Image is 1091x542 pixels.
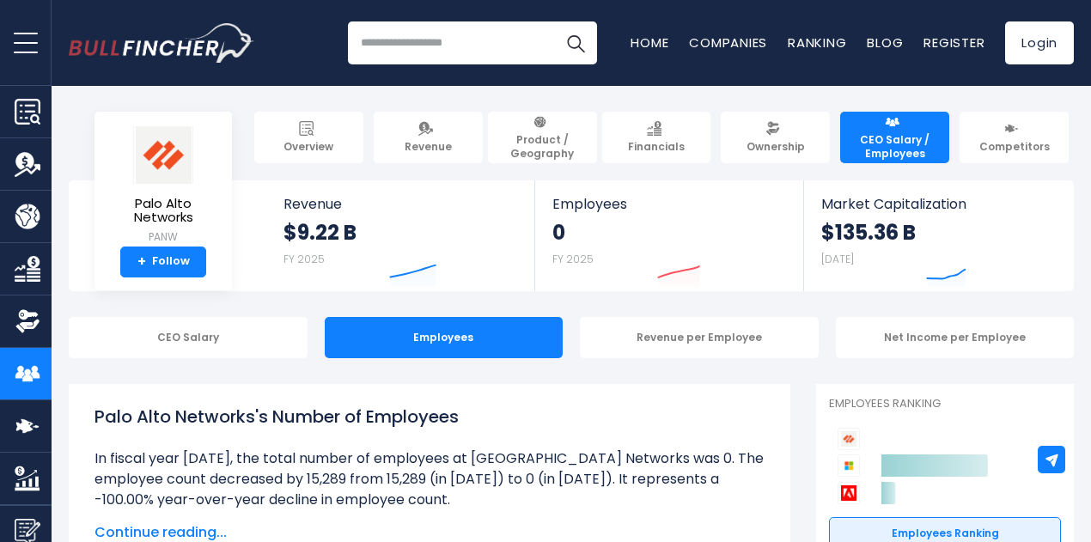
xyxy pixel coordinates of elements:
img: Microsoft Corporation competitors logo [838,454,860,477]
li: In fiscal year [DATE], the total number of employees at [GEOGRAPHIC_DATA] Networks was 0. The emp... [94,448,765,510]
a: Employees 0 FY 2025 [535,180,802,291]
a: Ownership [721,112,830,163]
a: Revenue [374,112,483,163]
a: Market Capitalization $135.36 B [DATE] [804,180,1072,291]
span: Employees [552,196,785,212]
p: Employees Ranking [829,397,1061,411]
a: Blog [867,33,903,52]
div: Revenue per Employee [580,317,819,358]
div: Net Income per Employee [836,317,1075,358]
span: CEO Salary / Employees [848,133,942,160]
img: Palo Alto Networks competitors logo [838,428,860,450]
div: CEO Salary [69,317,308,358]
a: Home [631,33,668,52]
span: Revenue [405,140,452,154]
a: CEO Salary / Employees [840,112,949,163]
strong: $135.36 B [821,219,916,246]
span: Financials [628,140,685,154]
a: Companies [689,33,767,52]
span: Market Capitalization [821,196,1055,212]
small: [DATE] [821,252,854,266]
strong: $9.22 B [283,219,357,246]
span: Palo Alto Networks [108,197,218,225]
div: Employees [325,317,564,358]
span: Overview [283,140,333,154]
h1: Palo Alto Networks's Number of Employees [94,404,765,429]
img: Ownership [15,308,40,334]
span: Ownership [747,140,805,154]
a: Palo Alto Networks PANW [107,125,219,247]
a: Register [923,33,984,52]
a: Ranking [788,33,846,52]
img: Bullfincher logo [69,23,254,63]
span: Product / Geography [496,133,589,160]
a: +Follow [120,247,206,277]
strong: + [137,254,146,270]
a: Login [1005,21,1074,64]
span: Competitors [979,140,1050,154]
a: Go to homepage [69,23,253,63]
small: FY 2025 [283,252,325,266]
a: Revenue $9.22 B FY 2025 [266,180,535,291]
a: Financials [602,112,711,163]
a: Product / Geography [488,112,597,163]
a: Overview [254,112,363,163]
strong: 0 [552,219,594,246]
span: Revenue [283,196,518,212]
small: FY 2025 [552,252,594,266]
button: Search [554,21,597,64]
small: PANW [108,229,218,245]
a: Competitors [960,112,1069,163]
img: Adobe competitors logo [838,482,860,504]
